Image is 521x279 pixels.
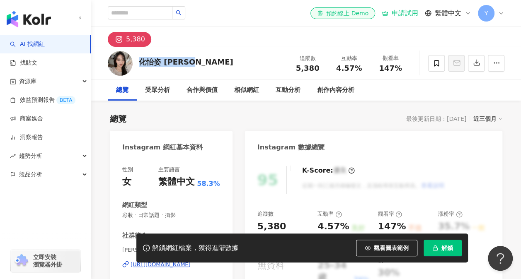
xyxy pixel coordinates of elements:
[10,40,45,48] a: searchAI 找網紅
[10,133,43,142] a: 洞察報告
[7,11,51,27] img: logo
[197,179,220,188] span: 58.3%
[333,54,365,63] div: 互動率
[375,54,406,63] div: 觀看率
[317,9,368,17] div: 預約線上 Demo
[10,96,75,104] a: 效益預測報告BETA
[126,34,145,45] div: 5,380
[19,147,42,165] span: 趨勢分析
[302,166,355,175] div: K-Score :
[110,113,126,125] div: 總覽
[116,85,128,95] div: 總覽
[33,253,62,268] span: 立即安裝 瀏覽器外掛
[336,64,362,72] span: 4.57%
[139,57,233,67] div: 化怡姿 [PERSON_NAME]
[257,259,285,272] div: 無資料
[122,166,133,173] div: 性別
[176,10,182,16] span: search
[10,59,37,67] a: 找貼文
[292,54,323,63] div: 追蹤數
[317,85,354,95] div: 創作內容分析
[187,85,218,95] div: 合作與價值
[108,32,151,47] button: 5,380
[158,166,180,173] div: 主要語言
[379,64,402,72] span: 147%
[485,9,488,18] span: Y
[374,245,409,251] span: 觀看圖表範例
[122,231,147,240] div: 社群簡介
[131,261,191,268] div: [URL][DOMAIN_NAME]
[356,240,417,256] button: 觀看圖表範例
[122,143,203,152] div: Instagram 網紅基本資料
[19,165,42,184] span: 競品分析
[108,51,133,76] img: KOL Avatar
[317,210,342,218] div: 互動率
[257,220,286,233] div: 5,380
[13,254,29,267] img: chrome extension
[234,85,259,95] div: 相似網紅
[122,201,147,209] div: 網紅類型
[122,176,131,188] div: 女
[296,64,320,72] span: 5,380
[276,85,300,95] div: 互動分析
[378,210,402,218] div: 觀看率
[406,115,466,122] div: 最後更新日期：[DATE]
[158,176,195,188] div: 繁體中文
[152,244,238,253] div: 解鎖網紅檔案，獲得進階數據
[122,261,220,268] a: [URL][DOMAIN_NAME]
[378,220,406,233] div: 147%
[145,85,170,95] div: 受眾分析
[10,115,43,123] a: 商案媒合
[317,220,349,233] div: 4.57%
[435,9,461,18] span: 繁體中文
[11,250,80,272] a: chrome extension立即安裝 瀏覽器外掛
[122,212,220,219] span: 彩妝 · 日常話題 · 攝影
[10,153,16,159] span: rise
[441,245,453,251] span: 解鎖
[310,7,375,19] a: 預約線上 Demo
[424,240,462,256] button: 解鎖
[438,210,463,218] div: 漲粉率
[257,210,274,218] div: 追蹤數
[473,113,502,124] div: 近三個月
[382,9,418,17] a: 申請試用
[19,72,36,91] span: 資源庫
[257,143,325,152] div: Instagram 數據總覽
